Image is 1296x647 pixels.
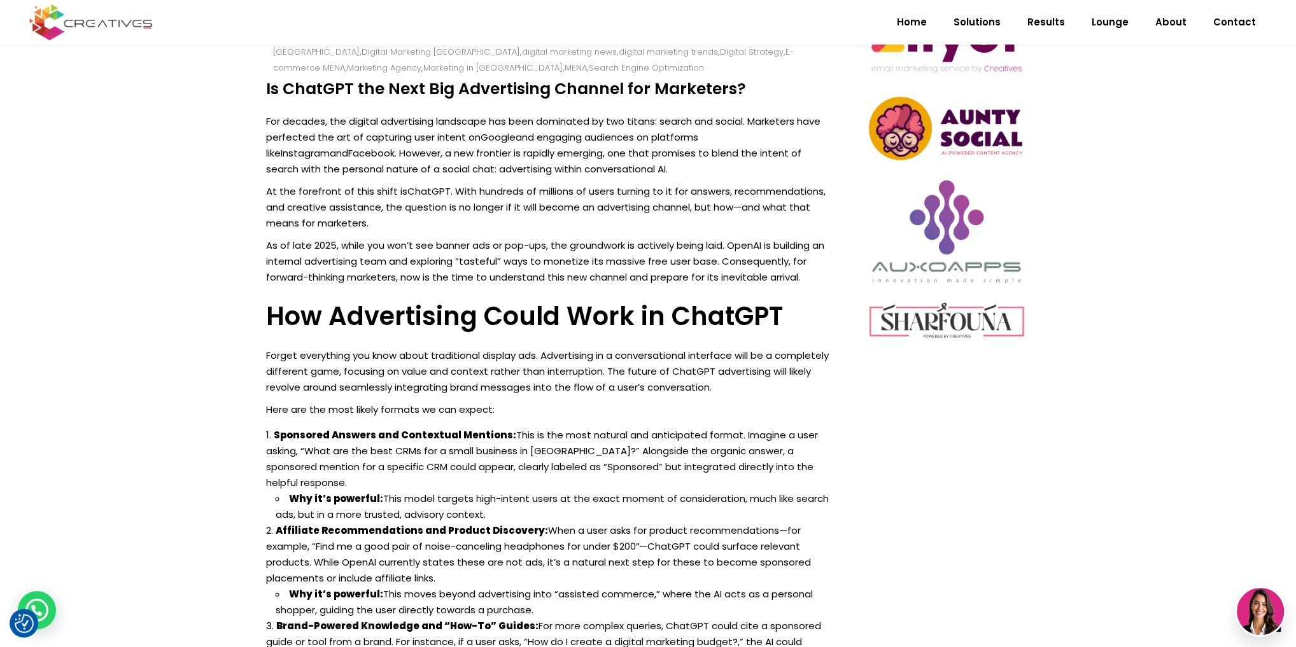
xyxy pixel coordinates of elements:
[423,62,563,74] a: Marketing in [GEOGRAPHIC_DATA]
[289,492,383,505] strong: Why it’s powerful:
[348,146,395,160] a: Facebook
[940,6,1014,39] a: Solutions
[15,614,34,633] img: Revisit consent button
[1014,6,1078,39] a: Results
[720,46,784,58] a: Digital Strategy
[407,184,451,198] a: ChatGPT
[1155,6,1187,39] span: About
[1237,588,1284,635] img: agent
[1078,6,1142,39] a: Lounge
[266,522,831,618] li: When a user asks for product recommendations—for example, “Find me a good pair of noise-canceling...
[884,6,940,39] a: Home
[522,46,617,58] a: digital marketing news
[1092,6,1129,39] span: Lounge
[15,614,34,633] button: Consent Preferences
[266,80,831,99] h4: Is ChatGPT the Next Big Advertising Channel for Marketers?
[266,401,831,417] p: Here are the most likely formats we can expect:
[276,524,548,537] strong: Affiliate Recommendations and Product Discovery:
[276,619,539,632] strong: Brand-Powered Knowledge and “How-To” Guides:
[347,62,421,74] a: Marketing Agency
[266,301,831,331] h3: How Advertising Could Work in ChatGPT
[289,587,383,601] strong: Why it’s powerful:
[589,62,704,74] a: Search Engine Optimization
[27,3,155,42] img: Creatives
[276,586,831,618] li: This moves beyond advertising into “assisted commerce,” where the AI acts as a personal shopper, ...
[863,171,1031,291] img: Creatives | Is ChatGPT the Next Big Advertising Channel for Marketers?
[281,146,330,160] a: Instagram
[274,428,516,442] strong: Sponsored Answers and Contextual Mentions:
[863,93,1031,165] img: Creatives | Is ChatGPT the Next Big Advertising Channel for Marketers?
[266,347,831,395] p: Forget everything you know about traditional display ads. Advertising in a conversational interfa...
[565,62,587,74] a: MENA
[897,6,927,39] span: Home
[276,490,831,522] li: This model targets high-intent users at the exact moment of consideration, much like search ads, ...
[266,237,831,285] p: As of late 2025, while you won’t see banner ads or pop-ups, the groundwork is actively being laid...
[362,46,520,58] a: Digital Marketing [GEOGRAPHIC_DATA]
[18,591,56,629] div: WhatsApp contact
[863,297,1031,344] img: Creatives | Is ChatGPT the Next Big Advertising Channel for Marketers?
[481,130,516,144] a: Google
[1200,6,1269,39] a: Contact
[954,6,1001,39] span: Solutions
[1213,6,1256,39] span: Contact
[266,113,831,177] p: For decades, the digital advertising landscape has been dominated by two titans: search and socia...
[266,427,831,522] li: This is the most natural and anticipated format. Imagine a user asking, “What are the best CRMs f...
[1142,6,1200,39] a: About
[1027,6,1065,39] span: Results
[619,46,718,58] a: digital marketing trends
[266,183,831,231] p: At the forefront of this shift is . With hundreds of millions of users turning to it for answers,...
